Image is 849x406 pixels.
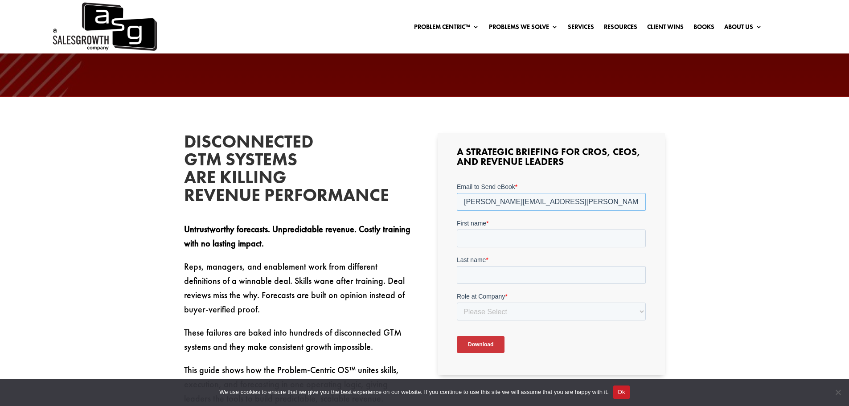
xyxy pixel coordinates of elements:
[457,182,646,361] iframe: Form 0
[647,24,684,33] a: Client Wins
[184,363,411,406] p: This guide shows how the Problem-Centric OS™ unites skills, execution, and forecasting in one ope...
[489,24,558,33] a: Problems We Solve
[568,24,594,33] a: Services
[184,223,410,249] strong: Untrustworthy forecasts. Unpredictable revenue. Costly training with no lasting impact.
[184,259,411,325] p: Reps, managers, and enablement work from different definitions of a winnable deal. Skills wane af...
[457,147,646,171] h3: A Strategic Briefing for CROs, CEOs, and Revenue Leaders
[613,385,630,399] button: Ok
[724,24,762,33] a: About Us
[219,388,608,397] span: We use cookies to ensure that we give you the best experience on our website. If you continue to ...
[604,24,637,33] a: Resources
[414,24,479,33] a: Problem Centric™
[184,133,318,209] h2: Disconnected GTM Systems Are Killing Revenue Performance
[833,388,842,397] span: No
[693,24,714,33] a: Books
[184,325,411,363] p: These failures are baked into hundreds of disconnected GTM systems and they make consistent growt...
